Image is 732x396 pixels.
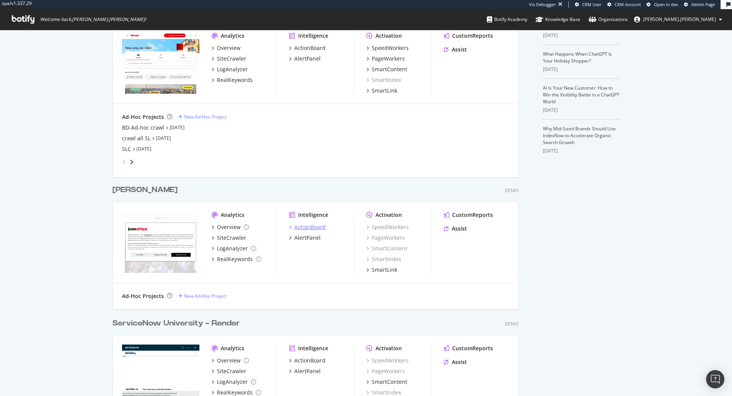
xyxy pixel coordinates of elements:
[366,378,407,386] a: SmartContent
[654,2,678,7] span: Open in dev
[372,44,409,52] div: SpeedWorkers
[615,2,641,7] span: CRM Account
[543,66,620,73] div: [DATE]
[184,293,226,299] div: New Ad-Hoc Project
[221,345,244,352] div: Analytics
[294,367,321,375] div: AlertPanel
[184,114,226,120] div: New Ad-Hoc Project
[366,66,407,73] a: SmartContent
[40,16,146,22] span: Welcome back, [PERSON_NAME].[PERSON_NAME] !
[212,255,261,263] a: RealKeywords
[452,46,467,53] div: Assist
[112,318,240,329] div: ServiceNow University - Render
[366,367,405,375] a: PageWorkers
[212,76,253,84] a: RealKeywords
[372,66,407,73] div: SmartContent
[372,87,397,95] div: SmartLink
[212,234,246,242] a: SiteCrawler
[298,345,328,352] div: Intelligence
[543,85,620,105] a: AI Is Your New Customer: How to Win the Visibility Battle in a ChatGPT World
[217,76,253,84] div: RealKeywords
[543,147,620,154] div: [DATE]
[212,357,249,364] a: Overview
[366,357,409,364] a: SpeedWorkers
[112,184,178,196] div: [PERSON_NAME]
[217,367,246,375] div: SiteCrawler
[376,32,402,40] div: Activation
[122,124,164,131] a: BD-Ad-hoc crawl
[122,292,164,300] div: Ad-Hoc Projects
[289,367,321,375] a: AlertPanel
[366,255,401,263] a: SmartIndex
[217,357,241,364] div: Overview
[156,135,171,141] a: [DATE]
[589,16,628,23] div: Organizations
[122,145,131,153] a: SLC
[543,125,616,146] a: Why Mid-Sized Brands Should Use IndexNow to Accelerate Organic Search Growth
[221,211,244,219] div: Analytics
[212,44,241,52] a: Overview
[112,184,181,196] a: [PERSON_NAME]
[289,223,326,231] a: ActionBoard
[444,345,493,352] a: CustomReports
[575,2,602,8] a: CRM User
[487,16,527,23] div: Botify Academy
[289,55,321,63] a: AlertPanel
[366,76,401,84] div: SmartIndex
[487,9,527,30] a: Botify Academy
[366,87,397,95] a: SmartLink
[366,44,409,52] a: SpeedWorkers
[452,211,493,219] div: CustomReports
[217,234,246,242] div: SiteCrawler
[294,223,326,231] div: ActionBoard
[298,32,328,40] div: Intelligence
[372,266,397,274] div: SmartLink
[582,2,602,7] span: CRM User
[212,55,246,63] a: SiteCrawler
[212,378,256,386] a: LogAnalyzer
[217,55,246,63] div: SiteCrawler
[366,245,407,252] a: SmartContent
[212,223,249,231] a: Overview
[536,16,580,23] div: Knowledge Base
[217,66,248,73] div: LogAnalyzer
[289,44,326,52] a: ActionBoard
[372,378,407,386] div: SmartContent
[589,9,628,30] a: Organizations
[217,245,248,252] div: LogAnalyzer
[217,223,241,231] div: Overview
[607,2,641,8] a: CRM Account
[366,234,405,242] a: PageWorkers
[706,370,724,388] div: Open Intercom Messenger
[217,378,248,386] div: LogAnalyzer
[452,225,467,232] div: Assist
[217,255,253,263] div: RealKeywords
[376,211,402,219] div: Activation
[294,44,326,52] div: ActionBoard
[170,124,185,131] a: [DATE]
[505,187,518,194] div: Demo
[543,51,612,64] a: What Happens When ChatGPT Is Your Holiday Shopper?
[505,321,518,327] div: Demo
[294,55,321,63] div: AlertPanel
[684,2,715,8] a: Admin Page
[366,266,397,274] a: SmartLink
[452,345,493,352] div: CustomReports
[444,225,467,232] a: Assist
[221,32,244,40] div: Analytics
[122,113,164,121] div: Ad-Hoc Projects
[294,357,326,364] div: ActionBoard
[178,293,226,299] a: New Ad-Hoc Project
[294,234,321,242] div: AlertPanel
[643,16,716,22] span: benjamin.bussiere
[136,146,151,152] a: [DATE]
[119,156,129,168] div: angle-left
[217,44,241,52] div: Overview
[444,46,467,53] a: Assist
[529,2,557,8] div: Viz Debugger:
